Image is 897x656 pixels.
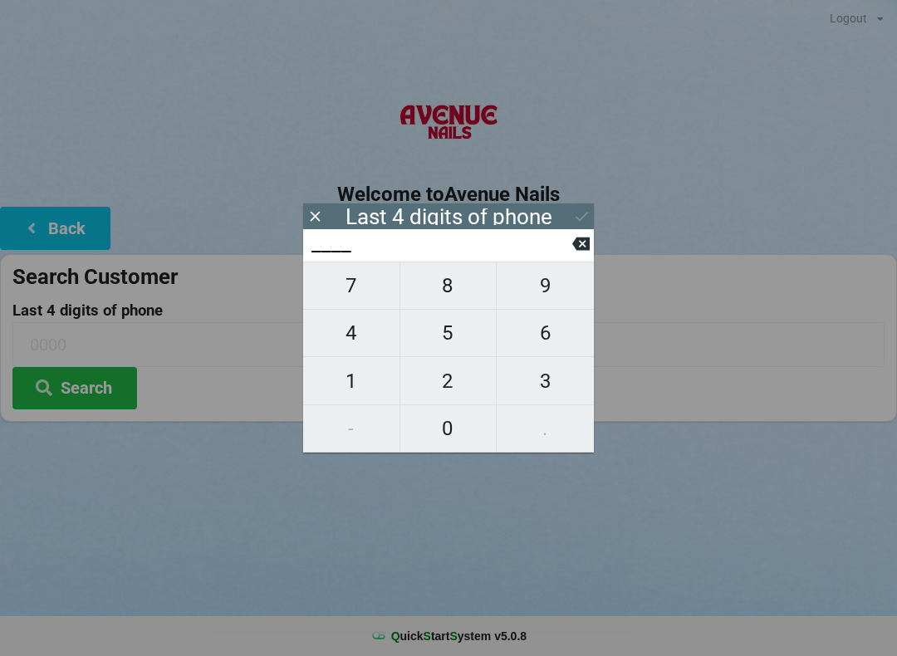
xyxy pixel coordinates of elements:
span: 7 [303,268,399,303]
button: 3 [497,357,594,404]
span: 6 [497,316,594,350]
button: 9 [497,262,594,310]
span: 3 [497,364,594,399]
span: 5 [400,316,497,350]
span: 8 [400,268,497,303]
span: 1 [303,364,399,399]
button: 7 [303,262,400,310]
span: 2 [400,364,497,399]
button: 0 [400,405,498,453]
button: 4 [303,310,400,357]
span: 0 [400,411,497,446]
button: 8 [400,262,498,310]
button: 5 [400,310,498,357]
span: 9 [497,268,594,303]
button: 6 [497,310,594,357]
button: 1 [303,357,400,404]
div: Last 4 digits of phone [346,208,552,225]
span: 4 [303,316,399,350]
button: 2 [400,357,498,404]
